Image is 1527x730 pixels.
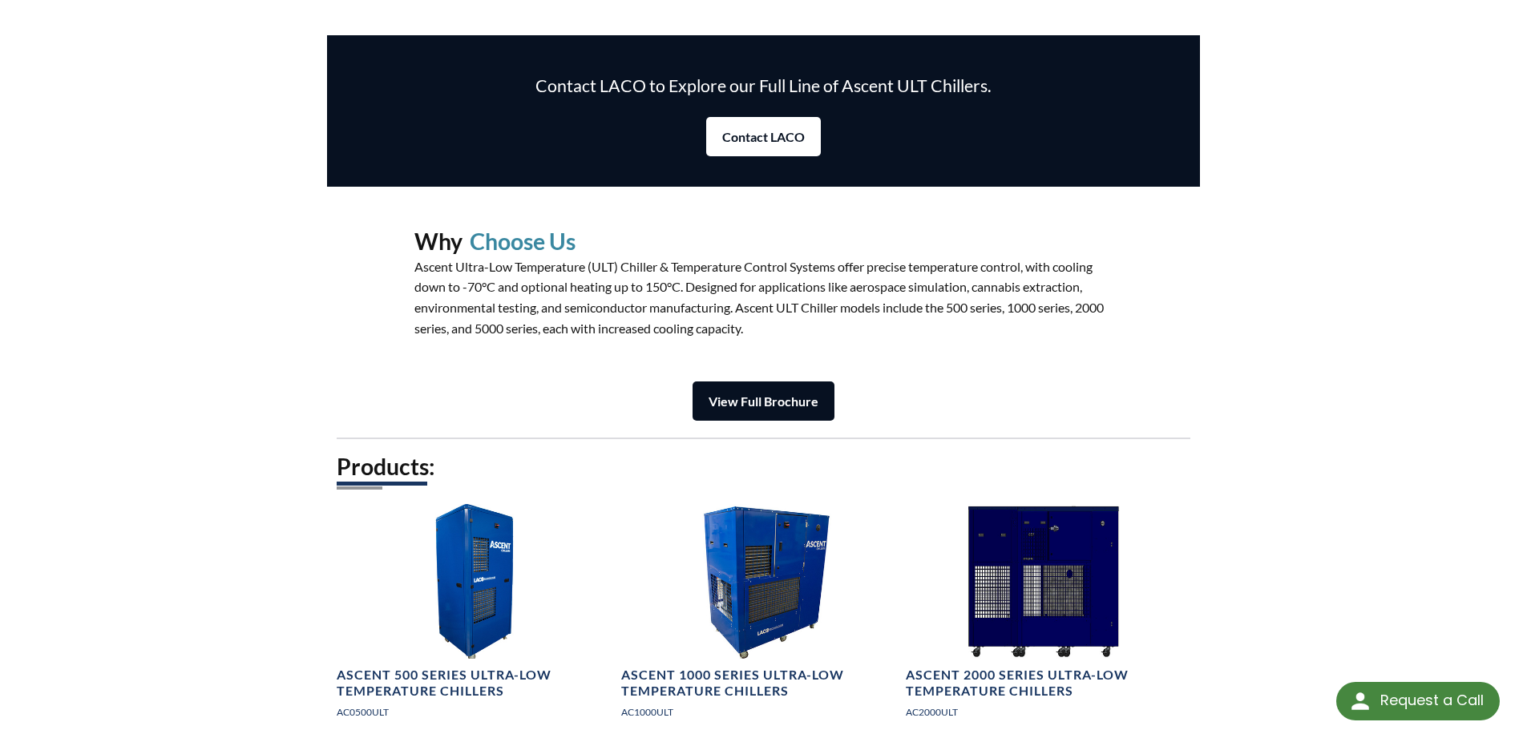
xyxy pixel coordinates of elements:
[906,704,1181,720] p: AC2000ULT
[709,393,818,409] strong: View Full Brochure
[621,667,896,700] h4: Ascent 1000 Series Ultra-Low Temperature Chillers
[706,117,821,156] a: Contact LACO
[337,667,612,700] h4: Ascent 500 Series Ultra-Low Temperature Chillers
[1347,688,1373,714] img: round button
[1336,682,1500,720] div: Request a Call
[470,228,576,255] h2: Choose Us
[337,704,612,720] p: AC0500ULT
[1380,682,1484,719] div: Request a Call
[722,129,805,144] strong: Contact LACO
[621,704,896,720] p: AC1000ULT
[906,667,1181,700] h4: Ascent 2000 Series Ultra-Low Temperature Chillers
[693,381,834,421] a: View Full Brochure
[414,256,1113,338] p: Ascent Ultra-Low Temperature (ULT) Chiller & Temperature Control Systems offer precise temperatur...
[414,228,463,255] h2: Why
[337,452,1191,482] h2: Products:
[414,75,1113,98] h3: Contact LACO to Explore our Full Line of Ascent ULT Chillers.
